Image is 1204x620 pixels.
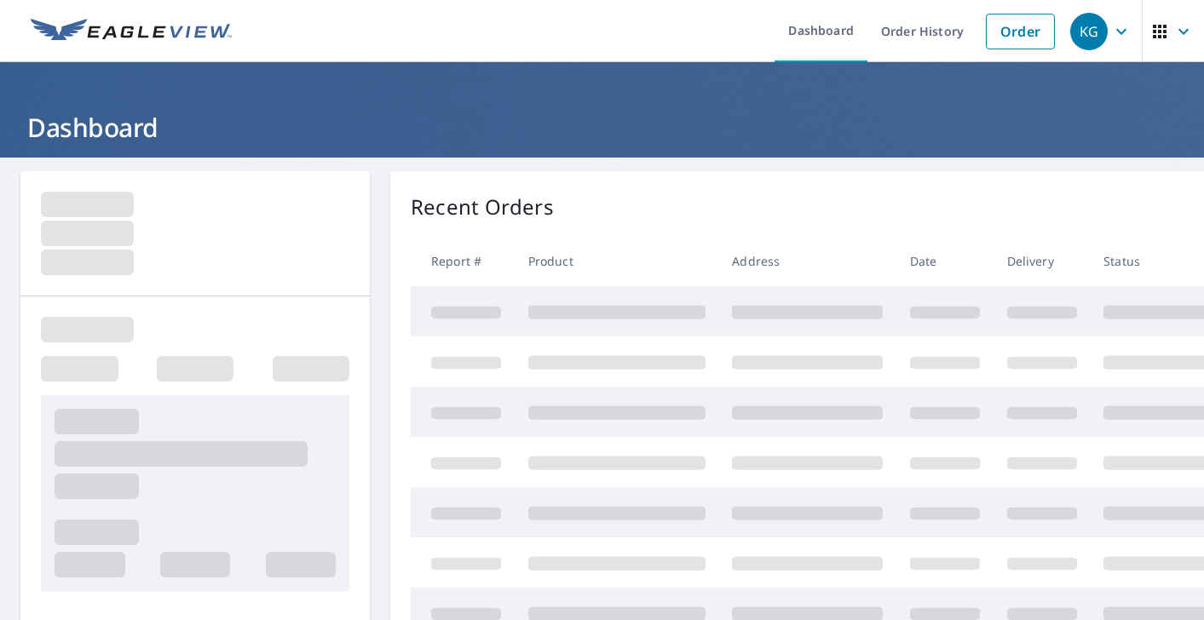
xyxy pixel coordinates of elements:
[411,192,554,222] p: Recent Orders
[515,236,719,286] th: Product
[20,110,1184,145] h1: Dashboard
[1070,13,1108,50] div: KG
[994,236,1091,286] th: Delivery
[31,19,232,44] img: EV Logo
[718,236,896,286] th: Address
[411,236,515,286] th: Report #
[986,14,1055,49] a: Order
[896,236,994,286] th: Date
